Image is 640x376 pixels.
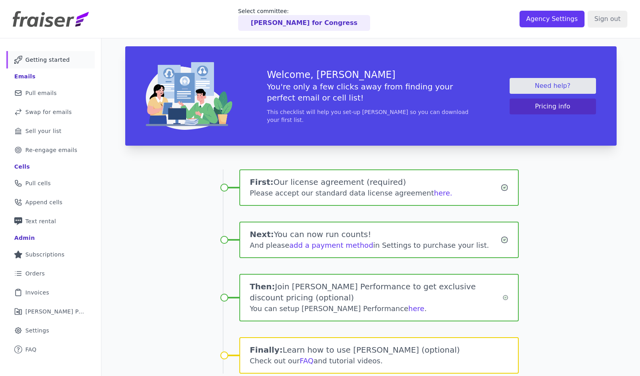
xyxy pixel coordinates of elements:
[25,179,51,187] span: Pull cells
[510,99,596,114] button: Pricing info
[6,175,95,192] a: Pull cells
[251,18,357,28] p: [PERSON_NAME] for Congress
[267,68,475,81] h3: Welcome, [PERSON_NAME]
[250,303,502,314] div: You can setup [PERSON_NAME] Performance .
[6,265,95,282] a: Orders
[6,322,95,339] a: Settings
[250,345,283,355] span: Finally:
[267,81,475,103] h5: You're only a few clicks away from finding your perfect email or cell list!
[250,344,508,355] h1: Learn how to use [PERSON_NAME] (optional)
[25,127,61,135] span: Sell your list
[250,229,501,240] h1: You can now run counts!
[250,355,508,367] div: Check out our and tutorial videos.
[267,108,475,124] p: This checklist will help you set-up [PERSON_NAME] so you can download your first list.
[25,198,63,206] span: Append cells
[25,217,56,225] span: Text rental
[250,282,275,291] span: Then:
[25,289,49,296] span: Invoices
[520,11,585,27] input: Agency Settings
[238,7,370,31] a: Select committee: [PERSON_NAME] for Congress
[250,188,501,199] div: Please accept our standard data license agreement
[250,177,273,187] span: First:
[25,108,72,116] span: Swap for emails
[6,303,95,320] a: [PERSON_NAME] Performance
[300,357,313,365] a: FAQ
[6,103,95,121] a: Swap for emails
[25,146,77,154] span: Re-engage emails
[14,72,36,80] div: Emails
[510,78,596,94] a: Need help?
[25,270,45,277] span: Orders
[6,341,95,358] a: FAQ
[146,62,232,130] img: img
[25,89,57,97] span: Pull emails
[14,234,35,242] div: Admin
[25,346,36,353] span: FAQ
[6,284,95,301] a: Invoices
[250,281,502,303] h1: Join [PERSON_NAME] Performance to get exclusive discount pricing (optional)
[25,308,85,315] span: [PERSON_NAME] Performance
[6,246,95,263] a: Subscriptions
[13,11,89,27] img: Fraiser Logo
[6,194,95,211] a: Append cells
[250,177,501,188] h1: Our license agreement (required)
[238,7,370,15] p: Select committee:
[6,141,95,159] a: Re-engage emails
[408,304,424,313] a: here
[6,51,95,68] a: Getting started
[25,327,49,334] span: Settings
[25,56,70,64] span: Getting started
[250,230,274,239] span: Next:
[14,163,30,171] div: Cells
[588,11,627,27] input: Sign out
[250,240,501,251] div: And please in Settings to purchase your list.
[289,241,373,249] a: add a payment method
[6,84,95,102] a: Pull emails
[6,213,95,230] a: Text rental
[6,122,95,140] a: Sell your list
[25,251,65,258] span: Subscriptions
